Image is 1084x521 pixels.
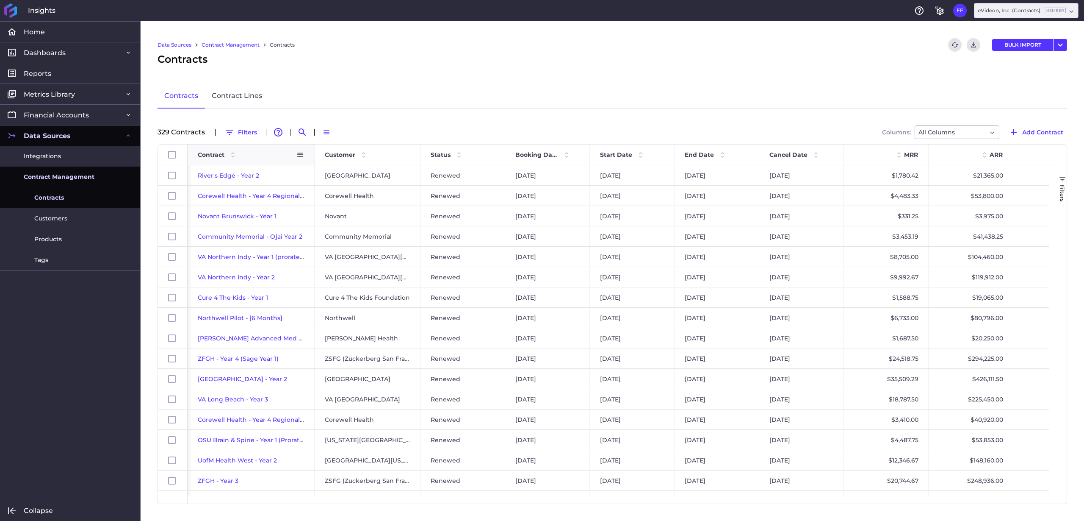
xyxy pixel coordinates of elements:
a: Contracts [158,84,205,109]
div: [DATE] [675,348,759,368]
div: Renewed [420,206,505,226]
div: [DATE] [590,287,675,307]
div: $227,309.14 [929,491,1013,511]
div: $3,975.00 [929,206,1013,226]
div: $3,453.19 [844,226,929,246]
span: [GEOGRAPHIC_DATA] [325,166,390,185]
span: [GEOGRAPHIC_DATA] [325,369,390,389]
div: 329 Contract s [158,129,210,136]
div: Dropdown select [974,3,1078,18]
div: $21,365.00 [929,165,1013,185]
div: [DATE] [505,287,590,307]
div: [DATE] [759,186,844,206]
div: [DATE] [505,491,590,511]
span: ZSFG (Zuckerberg San Francisco General) [325,471,410,490]
div: [DATE] [675,328,759,348]
div: Press SPACE to select this row. [158,328,188,348]
div: $53,853.00 [929,430,1013,450]
span: Data Sources [24,131,71,140]
div: $41,438.25 [929,226,1013,246]
div: [DATE] [505,267,590,287]
span: VA [GEOGRAPHIC_DATA] [325,390,400,409]
div: [DATE] [590,308,675,328]
div: $331.25 [844,206,929,226]
div: [DATE] [675,308,759,328]
div: Renewed [420,348,505,368]
span: ARR [990,151,1003,159]
div: [DATE] [759,328,844,348]
a: VA Northern Indy - Year 2 [198,273,275,281]
div: [DATE] [675,267,759,287]
div: Press SPACE to select this row. [158,308,188,328]
div: [DATE] [505,226,590,246]
div: Renewed [420,369,505,389]
div: [DATE] [675,491,759,511]
div: $294,225.00 [929,348,1013,368]
div: Dropdown select [915,125,999,139]
span: Corewell Health [325,410,374,429]
ins: Member [1044,8,1066,13]
span: River's Edge - Year 2 [198,172,259,179]
div: $148,160.00 [929,450,1013,470]
div: [DATE] [675,450,759,470]
div: [DATE] [759,471,844,490]
div: $18,787.50 [844,389,929,409]
div: $119,912.00 [929,267,1013,287]
div: $20,250.00 [929,328,1013,348]
span: Corewell Health - Year 4 Regionals (United) [198,192,330,200]
div: [DATE] [675,287,759,307]
span: Columns: [882,129,911,135]
a: Cure 4 The Kids - Year 1 [198,294,268,301]
div: Renewed [420,226,505,246]
span: Northwell [325,308,355,328]
div: $24,518.75 [844,348,929,368]
span: All Columns [918,127,955,137]
div: [DATE] [505,308,590,328]
div: $18,942.43 [844,491,929,511]
div: Press SPACE to select this row. [158,348,188,369]
div: $225,450.00 [929,389,1013,409]
button: Search by [296,125,309,139]
span: End Date [685,151,714,159]
span: MRR [904,151,918,159]
div: [DATE] [759,267,844,287]
a: Community Memorial - Ojai Year 2 [198,233,302,240]
a: ZFGH - Year 4 (Sage Year 1) [198,355,279,362]
div: [DATE] [505,450,590,470]
div: [DATE] [505,165,590,185]
div: $1,780.42 [844,165,929,185]
div: $4,483.33 [844,186,929,206]
div: $3,410.00 [844,410,929,429]
div: Press SPACE to select this row. [158,226,188,247]
div: $426,111.50 [929,369,1013,389]
div: [DATE] [759,491,844,511]
div: $6,733.00 [844,308,929,328]
span: Corewell Health [325,186,374,206]
div: $53,800.00 [929,186,1013,206]
span: Novant Brunswick - Year 1 [198,212,277,220]
div: [DATE] [505,430,590,450]
div: [DATE] [590,267,675,287]
div: [DATE] [759,369,844,389]
div: Renewed [420,287,505,307]
div: [DATE] [590,206,675,226]
div: [DATE] [675,389,759,409]
div: Press SPACE to select this row. [158,369,188,389]
div: $19,065.00 [929,287,1013,307]
div: [DATE] [590,471,675,490]
div: [DATE] [675,206,759,226]
span: Novant [325,206,347,226]
div: $35,509.29 [844,369,929,389]
a: VA Long Beach - Year 3 [198,396,268,403]
div: [DATE] [590,226,675,246]
div: $1,588.75 [844,287,929,307]
span: [GEOGRAPHIC_DATA] - Year 2 [198,375,287,383]
div: $8,705.00 [844,247,929,267]
div: Press SPACE to select this row. [158,267,188,287]
a: Data Sources [158,41,191,49]
div: eVideon, Inc. (Contracts) [978,7,1066,14]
